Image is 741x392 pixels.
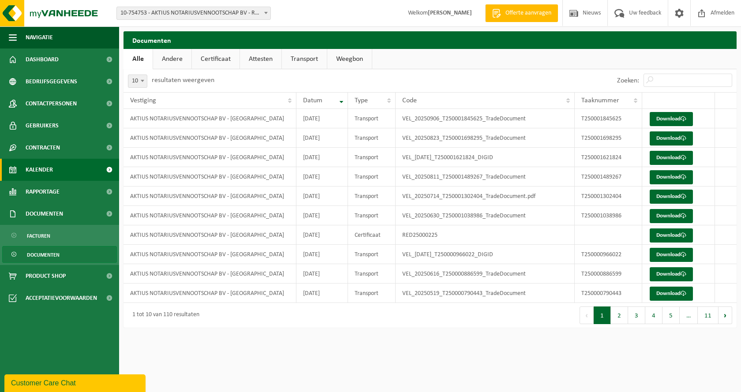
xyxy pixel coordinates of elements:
[355,97,368,104] span: Type
[575,109,642,128] td: T250001845625
[348,264,396,284] td: Transport
[296,225,348,245] td: [DATE]
[348,206,396,225] td: Transport
[650,112,693,126] a: Download
[575,284,642,303] td: T250000790443
[26,265,66,287] span: Product Shop
[117,7,270,19] span: 10-754753 - AKTIUS NOTARIUSVENNOOTSCHAP BV - ROESELARE
[296,109,348,128] td: [DATE]
[396,148,575,167] td: VEL_[DATE]_T250001621824_DIGID
[128,75,147,87] span: 10
[575,187,642,206] td: T250001302404
[698,306,719,324] button: 11
[2,227,117,244] a: Facturen
[26,137,60,159] span: Contracten
[123,31,737,49] h2: Documenten
[396,264,575,284] td: VEL_20250616_T250000886599_TradeDocument
[296,284,348,303] td: [DATE]
[503,9,554,18] span: Offerte aanvragen
[680,306,698,324] span: …
[650,151,693,165] a: Download
[348,167,396,187] td: Transport
[123,128,296,148] td: AKTIUS NOTARIUSVENNOOTSCHAP BV - [GEOGRAPHIC_DATA]
[27,228,50,244] span: Facturen
[594,306,611,324] button: 1
[650,190,693,204] a: Download
[396,109,575,128] td: VEL_20250906_T250001845625_TradeDocument
[650,170,693,184] a: Download
[26,203,63,225] span: Documenten
[26,181,60,203] span: Rapportage
[428,10,472,16] strong: [PERSON_NAME]
[662,306,680,324] button: 5
[650,248,693,262] a: Download
[485,4,558,22] a: Offerte aanvragen
[327,49,372,69] a: Weegbon
[240,49,281,69] a: Attesten
[123,225,296,245] td: AKTIUS NOTARIUSVENNOOTSCHAP BV - [GEOGRAPHIC_DATA]
[650,209,693,223] a: Download
[26,71,77,93] span: Bedrijfsgegevens
[130,97,156,104] span: Vestiging
[123,206,296,225] td: AKTIUS NOTARIUSVENNOOTSCHAP BV - [GEOGRAPHIC_DATA]
[26,115,59,137] span: Gebruikers
[402,97,417,104] span: Code
[123,49,153,69] a: Alle
[348,225,396,245] td: Certificaat
[153,49,191,69] a: Andere
[575,148,642,167] td: T250001621824
[128,307,199,323] div: 1 tot 10 van 110 resultaten
[396,225,575,245] td: RED25000225
[575,264,642,284] td: T250000886599
[4,373,147,392] iframe: chat widget
[26,26,53,49] span: Navigatie
[128,75,147,88] span: 10
[575,128,642,148] td: T250001698295
[581,97,619,104] span: Taaknummer
[396,206,575,225] td: VEL_20250630_T250001038986_TradeDocument
[348,148,396,167] td: Transport
[628,306,645,324] button: 3
[650,267,693,281] a: Download
[123,245,296,264] td: AKTIUS NOTARIUSVENNOOTSCHAP BV - [GEOGRAPHIC_DATA]
[396,284,575,303] td: VEL_20250519_T250000790443_TradeDocument
[123,187,296,206] td: AKTIUS NOTARIUSVENNOOTSCHAP BV - [GEOGRAPHIC_DATA]
[123,264,296,284] td: AKTIUS NOTARIUSVENNOOTSCHAP BV - [GEOGRAPHIC_DATA]
[296,187,348,206] td: [DATE]
[645,306,662,324] button: 4
[396,167,575,187] td: VEL_20250811_T250001489267_TradeDocument
[650,287,693,301] a: Download
[123,284,296,303] td: AKTIUS NOTARIUSVENNOOTSCHAP BV - [GEOGRAPHIC_DATA]
[26,93,77,115] span: Contactpersonen
[348,245,396,264] td: Transport
[611,306,628,324] button: 2
[650,131,693,146] a: Download
[580,306,594,324] button: Previous
[303,97,322,104] span: Datum
[719,306,732,324] button: Next
[296,148,348,167] td: [DATE]
[26,159,53,181] span: Kalender
[396,187,575,206] td: VEL_20250714_T250001302404_TradeDocument.pdf
[26,287,97,309] span: Acceptatievoorwaarden
[123,167,296,187] td: AKTIUS NOTARIUSVENNOOTSCHAP BV - [GEOGRAPHIC_DATA]
[152,77,214,84] label: resultaten weergeven
[396,128,575,148] td: VEL_20250823_T250001698295_TradeDocument
[2,246,117,263] a: Documenten
[348,284,396,303] td: Transport
[348,187,396,206] td: Transport
[123,109,296,128] td: AKTIUS NOTARIUSVENNOOTSCHAP BV - [GEOGRAPHIC_DATA]
[296,128,348,148] td: [DATE]
[396,245,575,264] td: VEL_[DATE]_T250000966022_DIGID
[123,148,296,167] td: AKTIUS NOTARIUSVENNOOTSCHAP BV - [GEOGRAPHIC_DATA]
[282,49,327,69] a: Transport
[116,7,271,20] span: 10-754753 - AKTIUS NOTARIUSVENNOOTSCHAP BV - ROESELARE
[650,228,693,243] a: Download
[575,206,642,225] td: T250001038986
[296,167,348,187] td: [DATE]
[348,109,396,128] td: Transport
[348,128,396,148] td: Transport
[296,264,348,284] td: [DATE]
[27,246,60,263] span: Documenten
